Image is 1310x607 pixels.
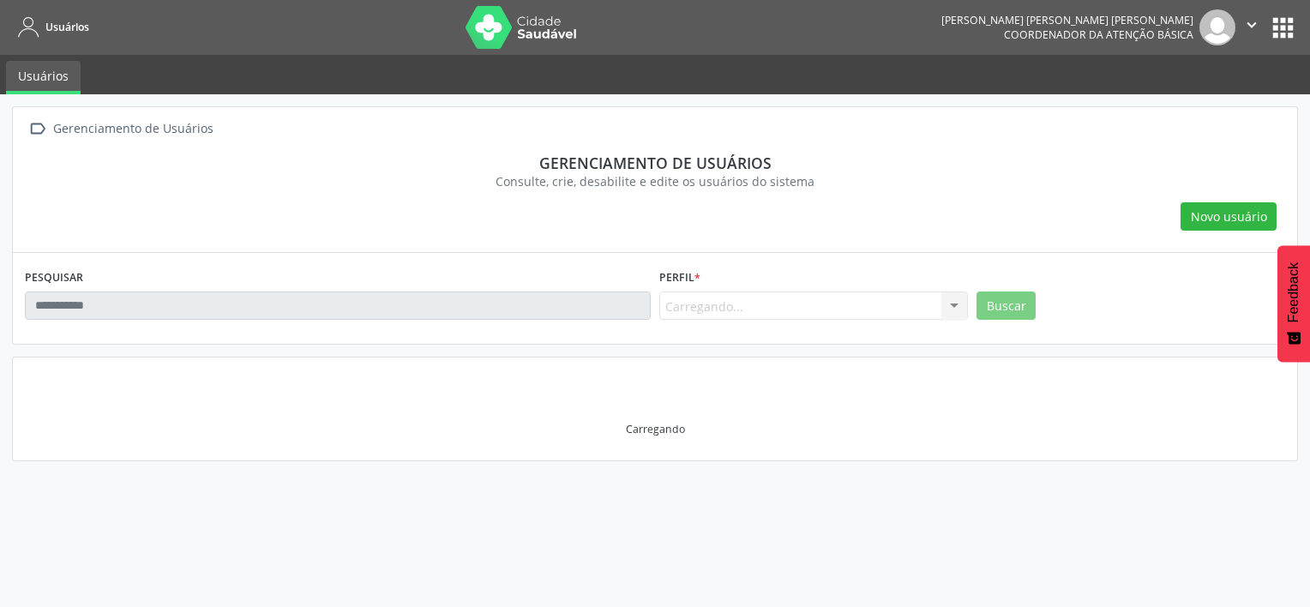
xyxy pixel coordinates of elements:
a:  Gerenciamento de Usuários [25,117,216,141]
span: Usuários [45,20,89,34]
i:  [1242,15,1261,34]
img: img [1199,9,1235,45]
i:  [25,117,50,141]
button: Novo usuário [1181,202,1277,231]
button: apps [1268,13,1298,43]
a: Usuários [12,13,89,41]
label: Perfil [659,265,700,291]
button: Feedback - Mostrar pesquisa [1277,245,1310,362]
button:  [1235,9,1268,45]
div: Gerenciamento de Usuários [50,117,216,141]
div: [PERSON_NAME] [PERSON_NAME] [PERSON_NAME] [941,13,1193,27]
div: Carregando [626,422,685,436]
div: Gerenciamento de usuários [37,153,1273,172]
span: Novo usuário [1191,207,1267,225]
button: Buscar [976,291,1036,321]
label: PESQUISAR [25,265,83,291]
span: Coordenador da Atenção Básica [1004,27,1193,42]
div: Consulte, crie, desabilite e edite os usuários do sistema [37,172,1273,190]
a: Usuários [6,61,81,94]
span: Feedback [1286,262,1301,322]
